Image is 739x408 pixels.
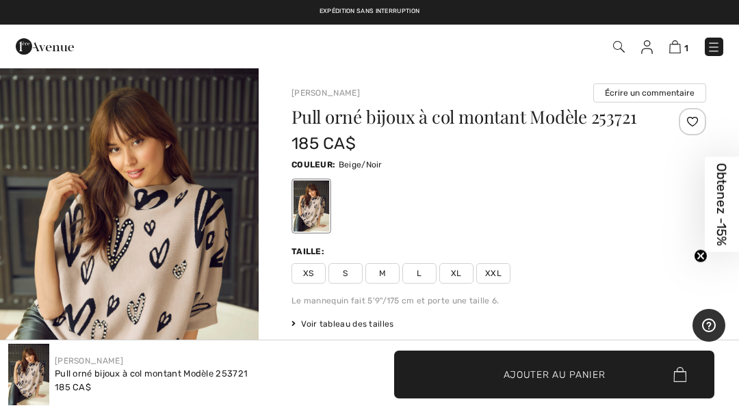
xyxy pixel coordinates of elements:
img: Menu [707,40,721,54]
a: Expédition sans interruption [320,8,419,14]
h1: Pull orné bijoux à col montant Modèle 253721 [291,108,637,126]
iframe: Ouvre un widget dans lequel vous pouvez trouver plus d’informations [692,309,725,343]
a: [PERSON_NAME] [291,88,360,98]
span: 185 CA$ [291,134,356,153]
span: XS [291,263,326,284]
div: Taille: [291,245,327,258]
span: Voir tableau des tailles [291,318,394,330]
span: Beige/Noir [339,160,383,169]
span: L [402,263,437,284]
img: Mes infos [641,40,653,54]
img: 1ère Avenue [16,33,74,60]
div: Obtenez -15%Close teaser [705,157,739,251]
span: XXL [476,263,510,284]
div: Beige/Noir [294,180,329,232]
span: 1 [684,43,688,53]
div: Le mannequin fait 5'9"/175 cm et porte une taille 6. [291,295,706,307]
div: Pull orné bijoux à col montant Modèle 253721 [55,367,248,381]
button: Close teaser [694,249,708,262]
a: 1ère Avenue [16,39,74,52]
span: XL [439,263,474,284]
span: 185 CA$ [55,382,91,392]
a: 1 [669,38,688,55]
span: Obtenez -15% [714,163,730,245]
img: Bag.svg [673,367,686,382]
a: [PERSON_NAME] [55,356,123,366]
span: M [365,263,400,284]
img: Pull Orn&eacute; Bijoux &agrave; Col Montant mod&egrave;le 253721 [8,344,49,405]
span: Couleur: [291,160,335,169]
img: Recherche [613,41,625,53]
span: Ajouter au panier [504,367,606,381]
button: Écrire un commentaire [593,83,706,103]
span: S [328,263,363,284]
img: Panier d'achat [669,40,681,53]
button: Ajouter au panier [394,351,714,398]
